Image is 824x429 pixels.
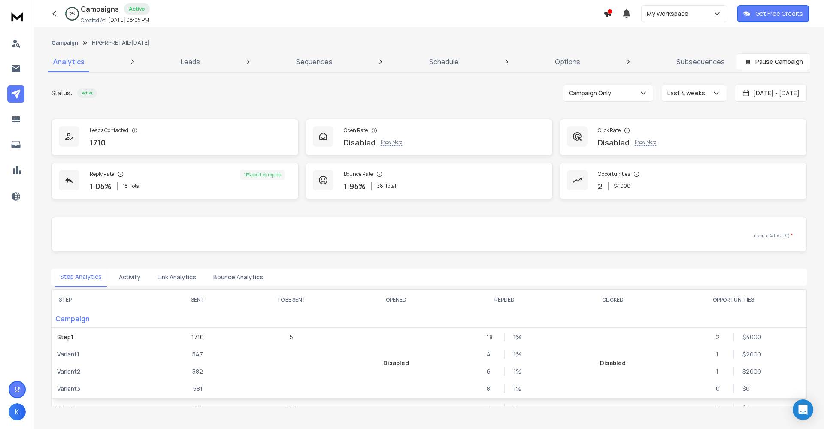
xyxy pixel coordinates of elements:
p: Step 1 [57,333,156,341]
p: 582 [192,367,203,376]
p: Reply Rate [90,171,114,178]
p: Open Rate [344,127,368,134]
p: Bounce Rate [344,171,373,178]
p: 1 % [513,333,522,341]
a: Analytics [48,51,90,72]
p: 1 % [513,367,522,376]
p: 0 [487,404,495,412]
p: $ 0 [742,384,751,393]
p: 0 [716,404,724,412]
p: Schedule [429,57,459,67]
p: 1 [716,350,724,359]
p: Disabled [598,136,630,148]
th: STEP [52,290,161,310]
p: 18 [487,333,495,341]
span: 18 [123,183,128,190]
p: Subsequences [676,57,725,67]
p: Step 2 [57,404,156,412]
div: Open Intercom Messenger [793,399,813,420]
button: Bounce Analytics [208,268,268,287]
button: Activity [114,268,145,287]
a: Opportunities2$4000 [560,163,807,199]
p: 2 [716,333,724,341]
div: Active [124,3,150,15]
p: 1.95 % [344,180,366,192]
p: Leads Contacted [90,127,128,134]
a: Leads [176,51,205,72]
p: 0 [716,384,724,393]
button: Get Free Credits [737,5,809,22]
p: 2 [598,180,603,192]
p: 8 [487,384,495,393]
p: x-axis : Date(UTC) [66,233,793,239]
button: K [9,403,26,420]
p: 1710 [90,136,106,148]
p: Analytics [53,57,85,67]
p: Know More [635,139,656,146]
p: Disabled [344,136,376,148]
a: Subsequences [671,51,730,72]
button: Step Analytics [55,267,107,287]
p: % [513,404,522,412]
p: 1710 [191,333,204,341]
button: Pause Campaign [737,53,810,70]
span: Total [130,183,141,190]
a: Reply Rate1.05%18Total11% positive replies [51,163,299,199]
p: $ 4000 [614,183,630,190]
p: $ 0 [742,404,751,412]
th: OPENED [348,290,444,310]
p: 1 [716,367,724,376]
h1: Campaigns [81,4,119,14]
p: Disabled [383,359,409,367]
p: 4 [487,350,495,359]
a: Click RateDisabledKnow More [560,119,807,156]
a: Sequences [291,51,338,72]
th: OPPORTUNITIES [660,290,806,310]
p: Know More [381,139,402,146]
button: Link Analytics [152,268,201,287]
p: 1 % [513,384,522,393]
p: $ 4000 [742,333,751,341]
p: Sequences [296,57,333,67]
p: Leads [181,57,200,67]
p: My Workspace [647,9,692,18]
p: $ 2000 [742,367,751,376]
p: Variant 2 [57,367,156,376]
button: Campaign [51,39,78,46]
p: Variant 1 [57,350,156,359]
p: [DATE] 08:05 PM [108,17,149,24]
button: [DATE] - [DATE] [735,85,807,102]
p: 6 [487,367,495,376]
p: 1436 [285,404,298,412]
p: HPG-RI-RETAIL-[DATE] [92,39,150,46]
p: 547 [192,350,203,359]
p: Created At: [81,17,106,24]
a: Schedule [424,51,464,72]
p: Click Rate [598,127,621,134]
p: Campaign Only [569,89,615,97]
span: Total [385,183,396,190]
p: Campaign [52,310,161,327]
a: Open RateDisabledKnow More [306,119,553,156]
th: CLICKED [565,290,660,310]
p: Last 4 weeks [667,89,709,97]
p: Opportunities [598,171,630,178]
p: Variant 3 [57,384,156,393]
img: logo [9,9,26,24]
th: TO BE SENT [234,290,348,310]
p: $ 2000 [742,350,751,359]
p: 1.05 % [90,180,112,192]
th: SENT [161,290,234,310]
span: 38 [377,183,383,190]
a: Bounce Rate1.95%38Total [306,163,553,199]
a: Leads Contacted1710 [51,119,299,156]
p: Options [555,57,580,67]
div: Active [77,88,97,98]
th: REPLIED [444,290,564,310]
p: Get Free Credits [755,9,803,18]
p: 581 [193,384,203,393]
p: 5 [290,333,293,341]
p: Disabled [600,359,626,367]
